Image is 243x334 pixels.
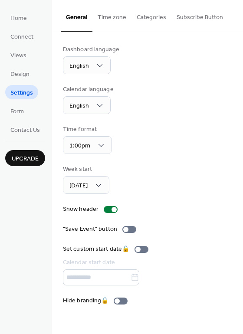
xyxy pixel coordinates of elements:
[63,85,114,94] div: Calendar language
[10,126,40,135] span: Contact Us
[10,88,33,98] span: Settings
[63,225,117,234] div: "Save Event" button
[5,10,32,25] a: Home
[5,48,32,62] a: Views
[10,14,27,23] span: Home
[10,51,26,60] span: Views
[69,60,89,72] span: English
[5,150,45,166] button: Upgrade
[5,104,29,118] a: Form
[63,45,119,54] div: Dashboard language
[5,122,45,137] a: Contact Us
[10,107,24,116] span: Form
[63,205,99,214] div: Show header
[63,125,110,134] div: Time format
[12,154,39,164] span: Upgrade
[5,85,38,99] a: Settings
[5,66,35,81] a: Design
[69,140,90,152] span: 1:00pm
[10,33,33,42] span: Connect
[10,70,30,79] span: Design
[69,180,88,192] span: [DATE]
[63,165,108,174] div: Week start
[5,29,39,43] a: Connect
[69,100,89,112] span: English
